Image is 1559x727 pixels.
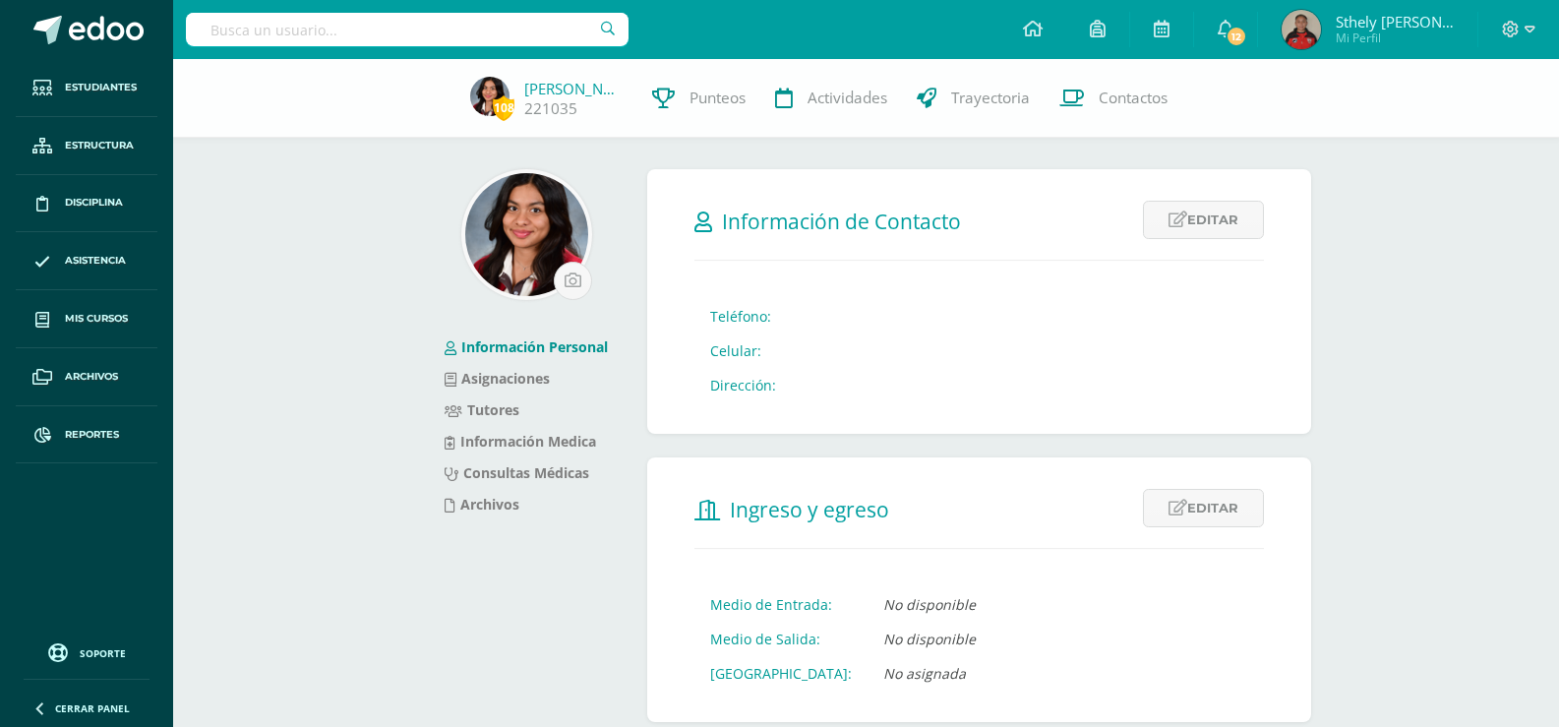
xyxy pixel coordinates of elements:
a: Información Medica [445,432,596,451]
a: Reportes [16,406,157,464]
td: Medio de Salida: [694,622,868,656]
input: Busca un usuario... [186,13,629,46]
a: Soporte [24,638,150,665]
span: Cerrar panel [55,701,130,715]
span: Disciplina [65,195,123,211]
span: Mi Perfil [1336,30,1454,46]
img: 83df7b9ec37d023d13c967576f60d058.png [465,173,588,296]
a: Asistencia [16,232,157,290]
a: Actividades [760,59,902,138]
span: Contactos [1099,88,1168,108]
a: Asignaciones [445,369,550,388]
img: 0c77af3d8e42b6d5cc46a24551f1b2ed.png [1282,10,1321,49]
a: 221035 [524,98,577,119]
span: Reportes [65,427,119,443]
a: Archivos [445,495,519,514]
td: Medio de Entrada: [694,587,868,622]
img: 2dc0b2ff2b3f2c9d63a76b0f86d1adfb.png [470,77,510,116]
td: [GEOGRAPHIC_DATA]: [694,656,868,691]
span: Archivos [65,369,118,385]
span: Trayectoria [951,88,1030,108]
span: Estructura [65,138,134,153]
span: Información de Contacto [722,208,961,235]
a: Contactos [1045,59,1182,138]
span: Asistencia [65,253,126,269]
span: 12 [1226,26,1247,47]
td: Teléfono: [694,299,792,333]
a: Mis cursos [16,290,157,348]
a: Trayectoria [902,59,1045,138]
a: Estudiantes [16,59,157,117]
a: Punteos [637,59,760,138]
a: Información Personal [445,337,608,356]
span: Soporte [80,646,126,660]
a: Estructura [16,117,157,175]
span: 108 [493,95,514,120]
i: No disponible [883,595,976,614]
a: Archivos [16,348,157,406]
a: Editar [1143,489,1264,527]
span: Punteos [690,88,746,108]
a: Consultas Médicas [445,463,589,482]
span: Ingreso y egreso [730,496,889,523]
td: Dirección: [694,368,792,402]
a: Tutores [445,400,519,419]
i: No asignada [883,664,966,683]
span: Actividades [808,88,887,108]
td: Celular: [694,333,792,368]
i: No disponible [883,630,976,648]
span: Estudiantes [65,80,137,95]
a: Editar [1143,201,1264,239]
span: Sthely [PERSON_NAME] [1336,12,1454,31]
a: [PERSON_NAME] [524,79,623,98]
span: Mis cursos [65,311,128,327]
a: Disciplina [16,175,157,233]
